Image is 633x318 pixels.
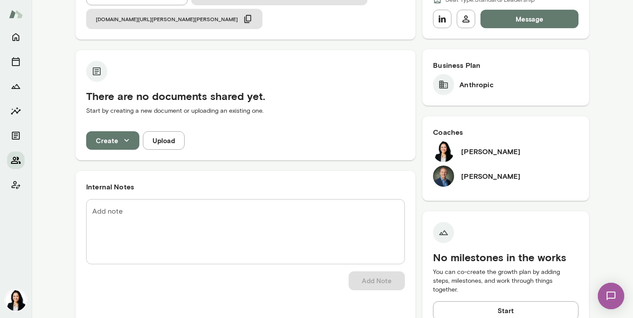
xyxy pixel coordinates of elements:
[9,6,23,22] img: Mento
[480,10,578,28] button: Message
[143,131,185,150] button: Upload
[7,53,25,70] button: Sessions
[7,102,25,120] button: Insights
[461,171,520,181] h6: [PERSON_NAME]
[433,60,578,70] h6: Business Plan
[7,176,25,194] button: Client app
[433,268,578,294] p: You can co-create the growth plan by adding steps, milestones, and work through things together.
[459,79,493,90] h6: Anthropic
[433,250,578,264] h5: No milestones in the works
[433,141,454,162] img: Monica Aggarwal
[5,290,26,311] img: Monica Aggarwal
[7,152,25,169] button: Members
[7,78,25,95] button: Growth Plan
[86,181,405,192] h6: Internal Notes
[461,146,520,157] h6: [PERSON_NAME]
[96,15,238,22] span: [DOMAIN_NAME][URL][PERSON_NAME][PERSON_NAME]
[86,131,139,150] button: Create
[433,127,578,137] h6: Coaches
[86,89,405,103] h5: There are no documents shared yet.
[7,127,25,144] button: Documents
[86,107,405,115] p: Start by creating a new document or uploading an existing one.
[7,28,25,46] button: Home
[86,9,262,29] button: [DOMAIN_NAME][URL][PERSON_NAME][PERSON_NAME]
[433,166,454,187] img: Michael Alden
